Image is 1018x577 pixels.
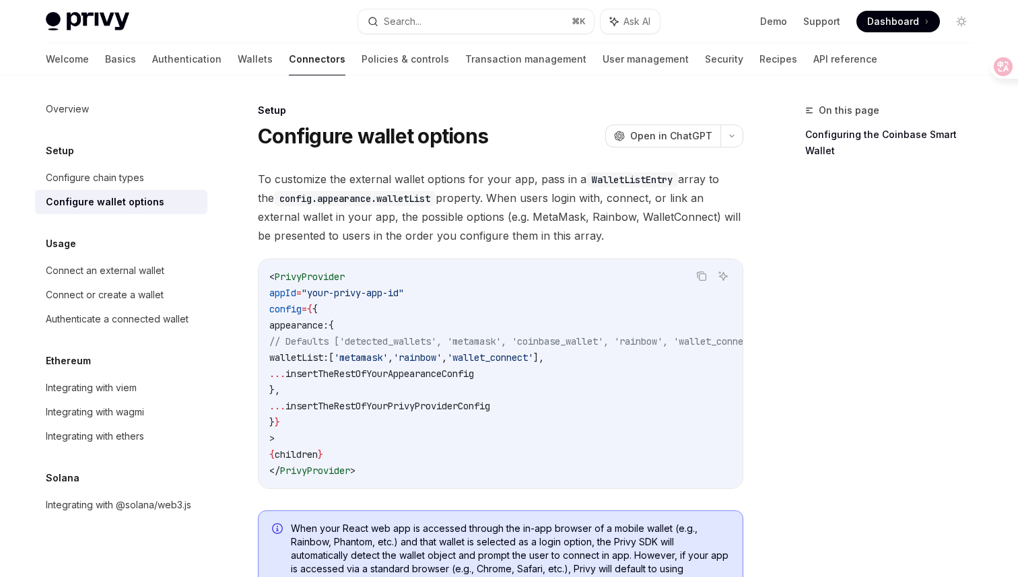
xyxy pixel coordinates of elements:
button: Toggle dark mode [951,11,972,32]
h5: Usage [46,236,76,252]
span: } [275,416,280,428]
span: Open in ChatGPT [630,129,712,143]
a: Recipes [759,43,797,75]
button: Ask AI [601,9,660,34]
span: Dashboard [867,15,919,28]
span: // Defaults ['detected_wallets', 'metamask', 'coinbase_wallet', 'rainbow', 'wallet_connect'] [269,335,765,347]
a: Authentication [152,43,222,75]
span: }, [269,384,280,396]
div: Overview [46,101,89,117]
span: ], [533,351,544,364]
a: Basics [105,43,136,75]
span: } [269,416,275,428]
span: </ [269,465,280,477]
span: { [312,303,318,315]
div: Connect an external wallet [46,263,164,279]
span: [ [329,351,334,364]
span: insertTheRestOfYourPrivyProviderConfig [285,400,490,412]
a: Welcome [46,43,89,75]
span: { [329,319,334,331]
span: = [302,303,307,315]
span: appearance: [269,319,329,331]
span: , [442,351,447,364]
h5: Ethereum [46,353,91,369]
span: config [269,303,302,315]
a: Wallets [238,43,273,75]
button: Open in ChatGPT [605,125,720,147]
span: 'rainbow' [393,351,442,364]
a: Connectors [289,43,345,75]
a: Integrating with ethers [35,424,207,448]
span: PrivyProvider [275,271,345,283]
h5: Setup [46,143,74,159]
a: Configure wallet options [35,190,207,214]
a: Authenticate a connected wallet [35,307,207,331]
a: Overview [35,97,207,121]
img: light logo [46,12,129,31]
div: Integrating with wagmi [46,404,144,420]
span: To customize the external wallet options for your app, pass in a array to the property. When user... [258,170,743,245]
div: Search... [384,13,421,30]
span: Ask AI [623,15,650,28]
h1: Configure wallet options [258,124,488,148]
span: ... [269,368,285,380]
a: Transaction management [465,43,586,75]
div: Setup [258,104,743,117]
span: 'metamask' [334,351,388,364]
div: Connect or create a wallet [46,287,164,303]
a: Integrating with @solana/web3.js [35,493,207,517]
span: > [350,465,355,477]
div: Authenticate a connected wallet [46,311,189,327]
span: "your-privy-app-id" [302,287,404,299]
span: walletList: [269,351,329,364]
span: appId [269,287,296,299]
span: 'wallet_connect' [447,351,533,364]
span: children [275,448,318,461]
code: config.appearance.walletList [274,191,436,206]
button: Copy the contents from the code block [693,267,710,285]
a: Demo [760,15,787,28]
code: WalletListEntry [586,172,678,187]
div: Configure chain types [46,170,144,186]
a: User management [603,43,689,75]
h5: Solana [46,470,79,486]
a: Connect or create a wallet [35,283,207,307]
span: On this page [819,102,879,118]
span: > [269,432,275,444]
a: Security [705,43,743,75]
span: { [269,448,275,461]
span: < [269,271,275,283]
span: , [388,351,393,364]
span: PrivyProvider [280,465,350,477]
span: insertTheRestOfYourAppearanceConfig [285,368,474,380]
a: Integrating with viem [35,376,207,400]
a: Dashboard [856,11,940,32]
a: Configure chain types [35,166,207,190]
span: ⌘ K [572,16,586,27]
span: = [296,287,302,299]
span: { [307,303,312,315]
div: Configure wallet options [46,194,164,210]
span: } [318,448,323,461]
div: Integrating with @solana/web3.js [46,497,191,513]
a: Connect an external wallet [35,259,207,283]
a: API reference [813,43,877,75]
button: Ask AI [714,267,732,285]
div: Integrating with viem [46,380,137,396]
a: Configuring the Coinbase Smart Wallet [805,124,983,162]
div: Integrating with ethers [46,428,144,444]
button: Search...⌘K [358,9,594,34]
a: Support [803,15,840,28]
a: Integrating with wagmi [35,400,207,424]
span: ... [269,400,285,412]
svg: Info [272,523,285,537]
a: Policies & controls [362,43,449,75]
